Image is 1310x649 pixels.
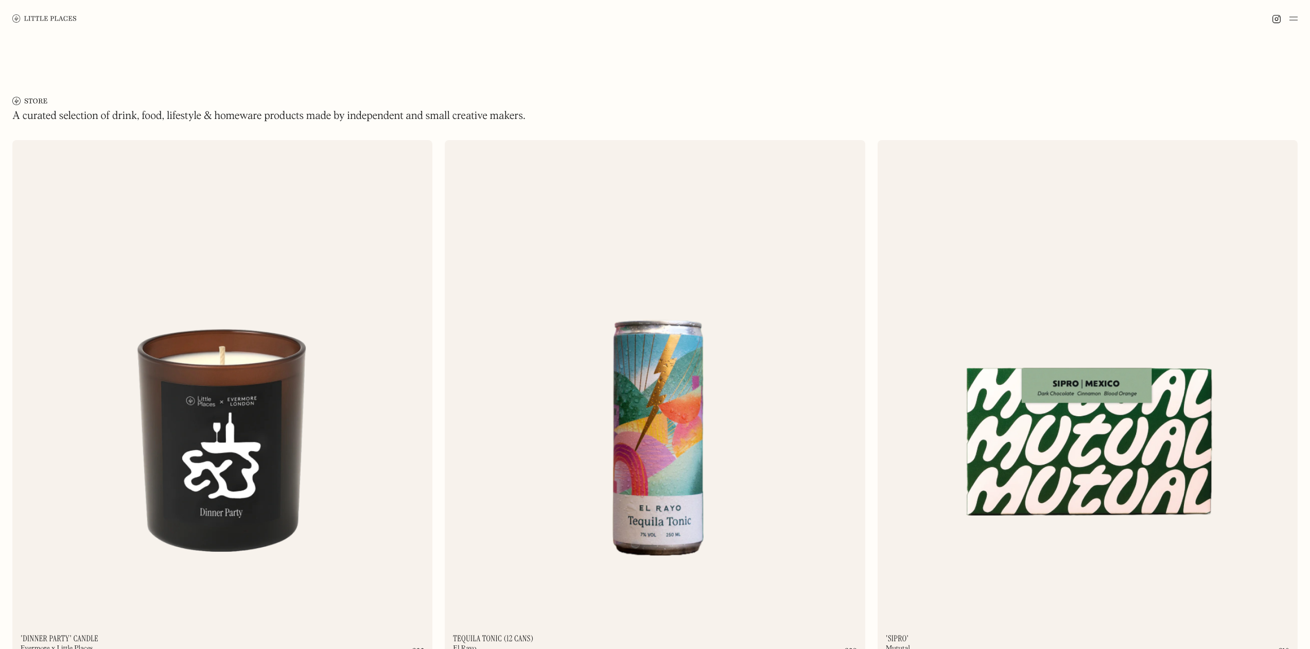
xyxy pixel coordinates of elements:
img: 684bd0ca90ddb7c7381503db_Mutual.png [878,140,1298,595]
h2: 'Sipro' [886,635,909,643]
h2: Tequila Tonic (12 cans) [453,635,533,643]
img: 684bd0672f53f3bb2a769dc7_Tequila%20Tonic.png [445,140,865,595]
img: 6821a401155898ffc9efaafb_Evermore.png [12,140,432,595]
h2: 'Dinner Party' Candle [21,635,98,643]
h1: A curated selection of drink, food, lifestyle & homeware products made by independent and small c... [12,109,526,124]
